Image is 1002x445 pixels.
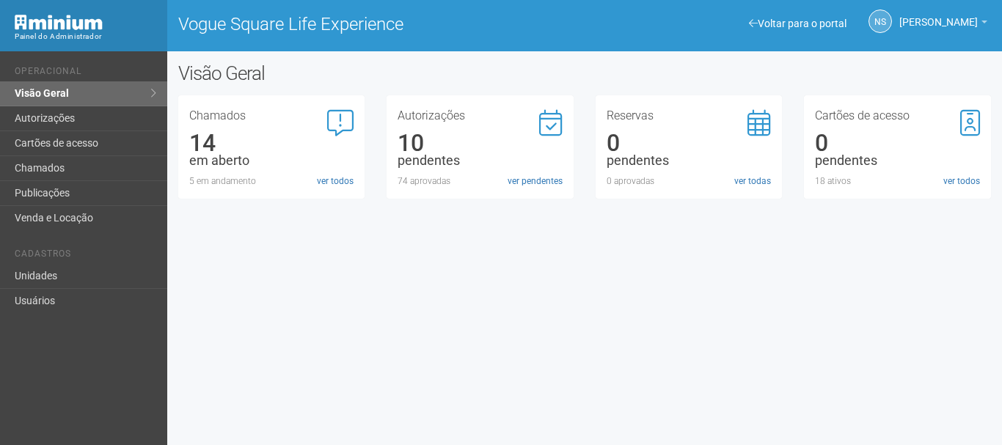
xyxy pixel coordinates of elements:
[189,154,354,167] div: em aberto
[607,136,772,150] div: 0
[189,174,354,188] div: 5 em andamento
[398,154,563,167] div: pendentes
[899,2,978,28] span: Nicolle Silva
[178,62,504,84] h2: Visão Geral
[815,174,980,188] div: 18 ativos
[398,174,563,188] div: 74 aprovadas
[15,66,156,81] li: Operacional
[815,110,980,122] h3: Cartões de acesso
[943,174,980,188] a: ver todos
[15,249,156,264] li: Cadastros
[899,18,987,30] a: [PERSON_NAME]
[868,10,892,33] a: NS
[815,136,980,150] div: 0
[178,15,574,34] h1: Vogue Square Life Experience
[317,174,354,188] a: ver todos
[815,154,980,167] div: pendentes
[607,110,772,122] h3: Reservas
[734,174,771,188] a: ver todas
[189,110,354,122] h3: Chamados
[607,154,772,167] div: pendentes
[607,174,772,188] div: 0 aprovadas
[398,110,563,122] h3: Autorizações
[749,18,846,29] a: Voltar para o portal
[508,174,563,188] a: ver pendentes
[398,136,563,150] div: 10
[189,136,354,150] div: 14
[15,15,103,30] img: Minium
[15,30,156,43] div: Painel do Administrador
